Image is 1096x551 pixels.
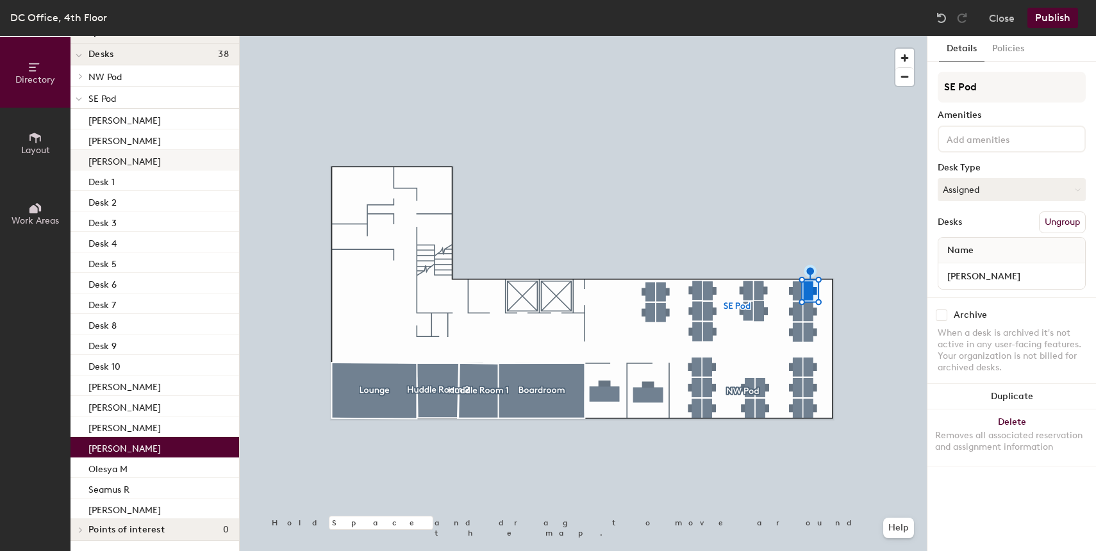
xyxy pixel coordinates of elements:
p: [PERSON_NAME] [88,111,161,126]
div: Desks [938,217,962,227]
p: Desk 6 [88,275,117,290]
span: Directory [15,74,55,85]
span: Name [941,239,980,262]
button: Duplicate [927,384,1096,409]
button: Details [939,36,984,62]
img: Undo [935,12,948,24]
input: Add amenities [944,131,1059,146]
span: Layout [21,145,50,156]
button: Close [989,8,1015,28]
button: DeleteRemoves all associated reservation and assignment information [927,409,1096,466]
span: 0 [223,525,229,535]
button: Help [883,518,914,538]
button: Ungroup [1039,211,1086,233]
div: When a desk is archived it's not active in any user-facing features. Your organization is not bil... [938,327,1086,374]
div: Amenities [938,110,1086,120]
p: [PERSON_NAME] [88,152,161,167]
p: [PERSON_NAME] [88,501,161,516]
span: 38 [218,49,229,60]
p: [PERSON_NAME] [88,132,161,147]
button: Policies [984,36,1032,62]
p: Desk 3 [88,214,117,229]
button: Assigned [938,178,1086,201]
p: Desk 5 [88,255,117,270]
div: Archive [954,310,987,320]
p: [PERSON_NAME] [88,399,161,413]
p: Desk 10 [88,358,120,372]
div: Desk Type [938,163,1086,173]
span: SE Pod [88,94,116,104]
input: Unnamed desk [941,267,1083,285]
button: Publish [1027,8,1078,28]
span: NW Pod [88,72,122,83]
p: Desk 7 [88,296,116,311]
img: Redo [956,12,968,24]
span: Work Areas [12,215,59,226]
p: Desk 9 [88,337,117,352]
p: Desk 2 [88,193,117,208]
p: Desk 1 [88,173,115,188]
p: [PERSON_NAME] [88,378,161,393]
p: Desk 8 [88,317,117,331]
p: [PERSON_NAME] [88,419,161,434]
div: Removes all associated reservation and assignment information [935,430,1088,453]
div: DC Office, 4th Floor [10,10,107,26]
p: Desk 4 [88,234,117,249]
p: [PERSON_NAME] [88,440,161,454]
p: Olesya M [88,460,128,475]
p: Seamus R [88,481,129,495]
span: Desks [88,49,113,60]
span: Points of interest [88,525,165,535]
